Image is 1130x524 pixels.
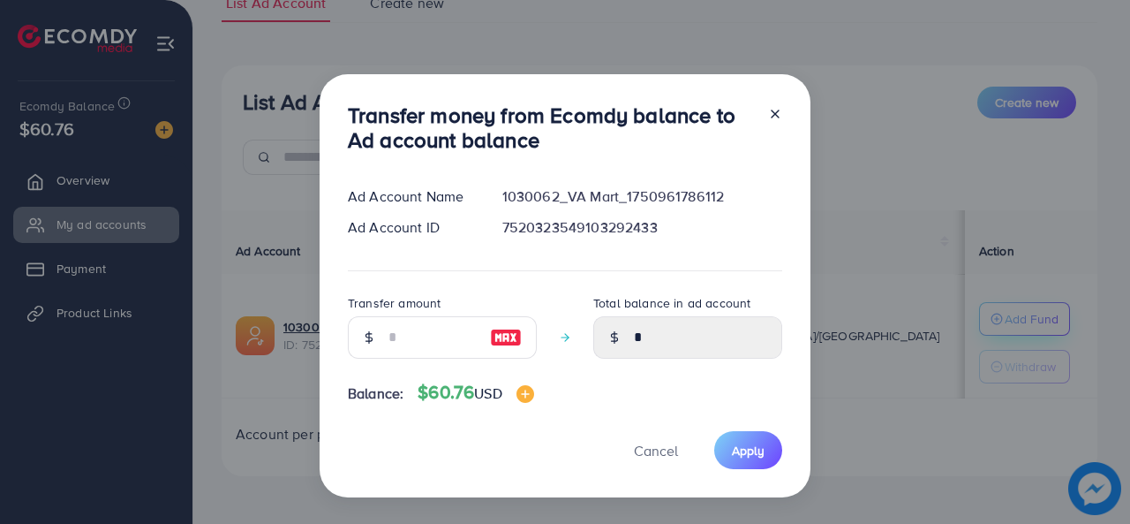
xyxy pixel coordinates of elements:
label: Transfer amount [348,294,441,312]
div: 7520323549103292433 [488,217,796,238]
span: Apply [732,442,765,459]
label: Total balance in ad account [593,294,750,312]
img: image [490,327,522,348]
span: Cancel [634,441,678,460]
h4: $60.76 [418,382,533,404]
button: Apply [714,431,782,469]
span: USD [474,384,501,403]
div: 1030062_VA Mart_1750961786112 [488,186,796,207]
span: Balance: [348,384,403,404]
button: Cancel [612,431,700,469]
h3: Transfer money from Ecomdy balance to Ad account balance [348,103,754,154]
img: image [516,385,534,403]
div: Ad Account Name [334,186,488,207]
div: Ad Account ID [334,217,488,238]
